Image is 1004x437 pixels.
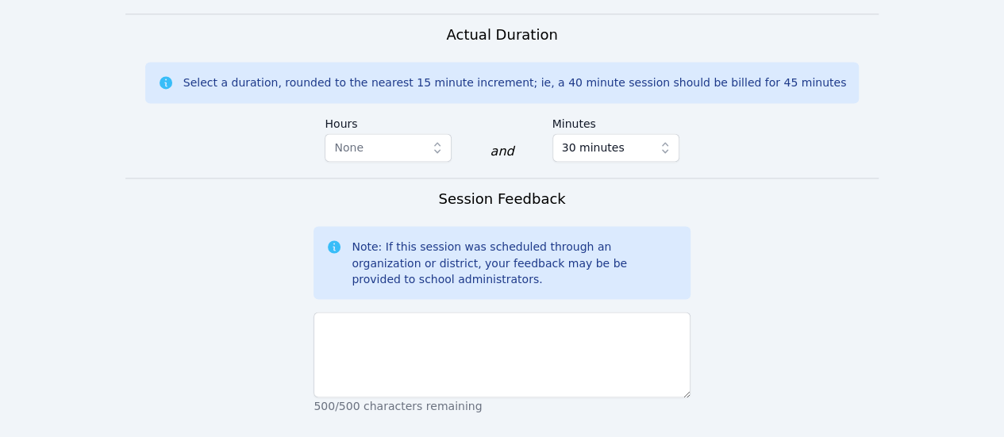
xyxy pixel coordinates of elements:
button: None [325,133,452,162]
h3: Session Feedback [438,188,565,210]
div: Note: If this session was scheduled through an organization or district, your feedback may be be ... [352,239,677,286]
label: Minutes [552,109,679,133]
div: Select a duration, rounded to the nearest 15 minute increment; ie, a 40 minute session should be ... [183,75,846,90]
label: Hours [325,109,452,133]
div: and [490,142,514,161]
span: None [334,141,364,154]
span: 30 minutes [562,138,625,157]
h3: Actual Duration [446,24,557,46]
button: 30 minutes [552,133,679,162]
p: 500/500 characters remaining [314,397,690,413]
